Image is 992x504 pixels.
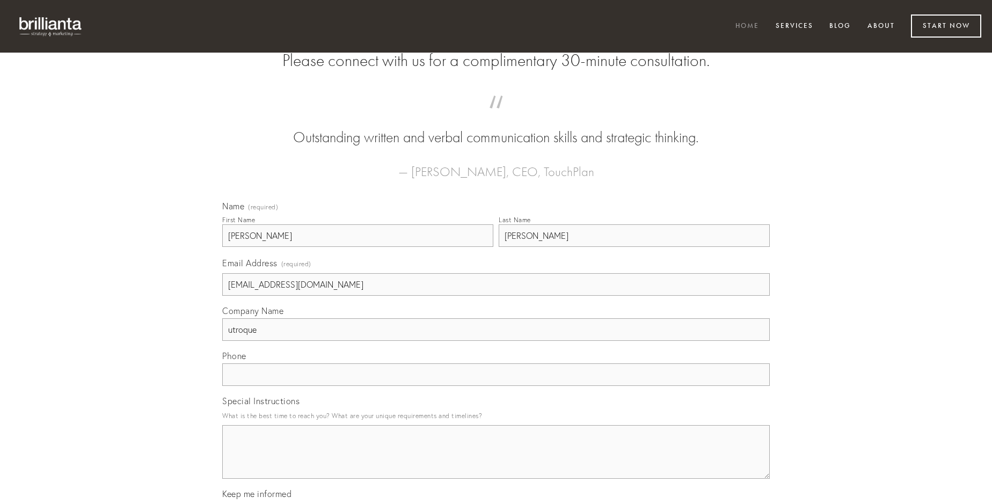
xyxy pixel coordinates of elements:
[860,18,902,35] a: About
[911,14,981,38] a: Start Now
[248,204,278,210] span: (required)
[222,488,291,499] span: Keep me informed
[281,257,311,271] span: (required)
[222,408,770,423] p: What is the best time to reach you? What are your unique requirements and timelines?
[728,18,766,35] a: Home
[222,350,246,361] span: Phone
[769,18,820,35] a: Services
[222,50,770,71] h2: Please connect with us for a complimentary 30-minute consultation.
[499,216,531,224] div: Last Name
[222,396,300,406] span: Special Instructions
[239,148,753,182] figcaption: — [PERSON_NAME], CEO, TouchPlan
[222,258,278,268] span: Email Address
[222,216,255,224] div: First Name
[239,106,753,148] blockquote: Outstanding written and verbal communication skills and strategic thinking.
[822,18,858,35] a: Blog
[222,305,283,316] span: Company Name
[222,201,244,211] span: Name
[11,11,91,42] img: brillianta - research, strategy, marketing
[239,106,753,127] span: “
